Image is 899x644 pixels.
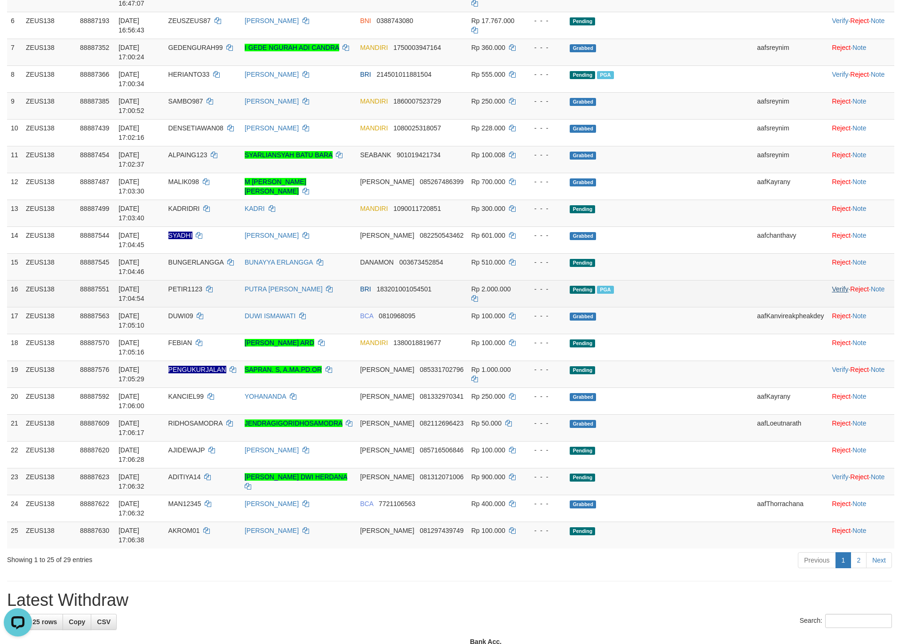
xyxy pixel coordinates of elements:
[526,123,562,133] div: - - -
[420,473,463,481] span: Copy 081312071006 to clipboard
[832,151,851,159] a: Reject
[828,226,894,253] td: ·
[471,71,505,78] span: Rp 555.000
[471,393,505,400] span: Rp 250.000
[852,44,867,51] a: Note
[570,44,596,52] span: Grabbed
[570,71,595,79] span: Pending
[80,205,109,212] span: 88887499
[168,500,201,507] span: MAN12345
[80,44,109,51] span: 88887352
[828,522,894,548] td: ·
[393,339,441,346] span: Copy 1380018819677 to clipboard
[119,419,144,436] span: [DATE] 17:06:17
[471,446,505,454] span: Rp 100.000
[360,44,388,51] span: MANDIRI
[80,97,109,105] span: 88887385
[570,420,596,428] span: Grabbed
[570,17,595,25] span: Pending
[570,366,595,374] span: Pending
[22,12,76,39] td: ZEUS138
[832,366,848,373] a: Verify
[832,393,851,400] a: Reject
[871,366,885,373] a: Note
[7,253,22,280] td: 15
[119,473,144,490] span: [DATE] 17:06:32
[852,419,867,427] a: Note
[871,71,885,78] a: Note
[471,178,505,185] span: Rp 700.000
[828,200,894,226] td: ·
[360,393,414,400] span: [PERSON_NAME]
[22,92,76,119] td: ZEUS138
[7,522,22,548] td: 25
[471,17,515,24] span: Rp 17.767.000
[360,151,391,159] span: SEABANK
[832,232,851,239] a: Reject
[22,361,76,387] td: ZEUS138
[570,447,595,455] span: Pending
[80,419,109,427] span: 88887609
[80,151,109,159] span: 88887454
[168,178,199,185] span: MALIK098
[832,285,848,293] a: Verify
[828,441,894,468] td: ·
[832,71,848,78] a: Verify
[360,71,371,78] span: BRI
[753,414,828,441] td: aafLoeutnarath
[91,614,117,630] a: CSV
[360,366,414,373] span: [PERSON_NAME]
[245,366,322,373] a: SAPRAN. S, A.MA.PD.OR
[168,312,193,320] span: DUWI09
[526,231,562,240] div: - - -
[852,232,867,239] a: Note
[360,97,388,105] span: MANDIRI
[420,393,463,400] span: Copy 081332970341 to clipboard
[7,414,22,441] td: 21
[245,312,295,320] a: DUWI ISMAWATI
[526,177,562,186] div: - - -
[420,232,463,239] span: Copy 082250543462 to clipboard
[119,339,144,356] span: [DATE] 17:05:16
[7,441,22,468] td: 22
[570,286,595,294] span: Pending
[245,285,323,293] a: PUTRA [PERSON_NAME]
[80,500,109,507] span: 88887622
[168,71,210,78] span: HERIANTO33
[168,232,192,239] span: Nama rekening ada tanda titik/strip, harap diedit
[393,205,441,212] span: Copy 1090011720851 to clipboard
[526,338,562,347] div: - - -
[828,119,894,146] td: ·
[63,614,91,630] a: Copy
[852,393,867,400] a: Note
[360,446,414,454] span: [PERSON_NAME]
[7,307,22,334] td: 17
[119,17,144,34] span: [DATE] 16:56:43
[360,205,388,212] span: MANDIRI
[850,366,869,373] a: Reject
[471,473,505,481] span: Rp 900.000
[360,312,373,320] span: BCA
[168,151,207,159] span: ALPAING123
[376,285,431,293] span: Copy 183201001054501 to clipboard
[526,419,562,428] div: - - -
[7,495,22,522] td: 24
[22,495,76,522] td: ZEUS138
[245,232,299,239] a: [PERSON_NAME]
[360,258,394,266] span: DANAMON
[420,366,463,373] span: Copy 085331702796 to clipboard
[168,258,223,266] span: BUNGERLANGGA
[22,253,76,280] td: ZEUS138
[119,151,144,168] span: [DATE] 17:02:37
[828,468,894,495] td: · ·
[828,334,894,361] td: ·
[471,151,505,159] span: Rp 100.008
[852,500,867,507] a: Note
[852,446,867,454] a: Note
[850,71,869,78] a: Reject
[852,97,867,105] a: Note
[800,614,892,628] label: Search:
[245,124,299,132] a: [PERSON_NAME]
[22,468,76,495] td: ZEUS138
[22,522,76,548] td: ZEUS138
